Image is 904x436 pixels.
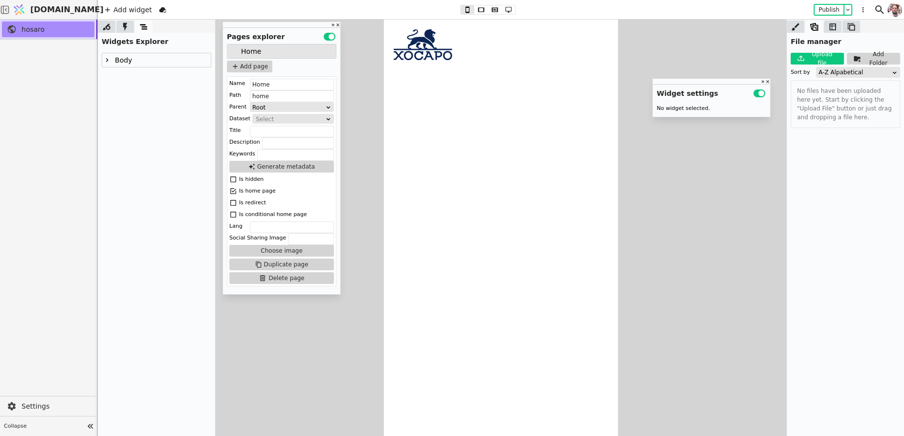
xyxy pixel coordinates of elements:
div: Select [256,114,324,124]
div: Parent [229,102,246,112]
div: Upload file [807,50,839,67]
img: Logo [12,0,26,19]
div: Social Sharing Image [229,233,286,243]
div: Keywords [229,149,255,159]
button: Delete page [229,272,334,284]
div: Dataset [229,114,250,124]
div: Pages explorer [223,28,340,42]
div: Add Folder [863,50,896,67]
button: Duplicate page [229,259,334,270]
div: Body [102,53,211,67]
div: Is hidden [239,174,264,184]
div: Body [112,53,132,67]
span: Settings [22,401,89,412]
div: Title [229,126,241,135]
a: hosaro [2,22,94,37]
div: No widget selected. [653,101,770,117]
div: Root [252,103,325,111]
div: Description [229,137,260,147]
button: Add Folder [847,53,900,65]
div: Home [241,44,261,58]
img: 1611404642663-DSC_1169-po-%D1%81cropped.jpg [887,1,902,19]
button: Generate metadata [229,161,334,173]
div: Add widget [102,4,155,16]
div: Path [229,90,241,100]
div: Home [227,44,336,58]
div: Sort by [791,67,810,77]
div: Name [229,79,245,88]
button: Publish [815,5,843,15]
a: [DOMAIN_NAME] [10,0,98,19]
span: Collapse [4,422,84,431]
div: Lang [229,221,243,231]
button: Add page [227,61,272,72]
div: Widget settings [653,85,770,99]
span: [DOMAIN_NAME] [30,4,104,16]
span: No files have been uploaded here yet. Start by clicking the "Upload File" button or just drag and... [791,81,900,128]
div: Is conditional home page [239,210,307,219]
div: Is redirect [239,198,266,208]
div: Is home page [239,186,276,196]
button: Upload file [791,53,844,65]
a: Settings [2,398,94,414]
span: hosaro [22,24,89,35]
div: A-Z Alpabetical [818,67,891,77]
div: File manager [787,33,904,47]
button: Choose image [229,245,334,257]
div: Widgets Explorer [98,33,215,47]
